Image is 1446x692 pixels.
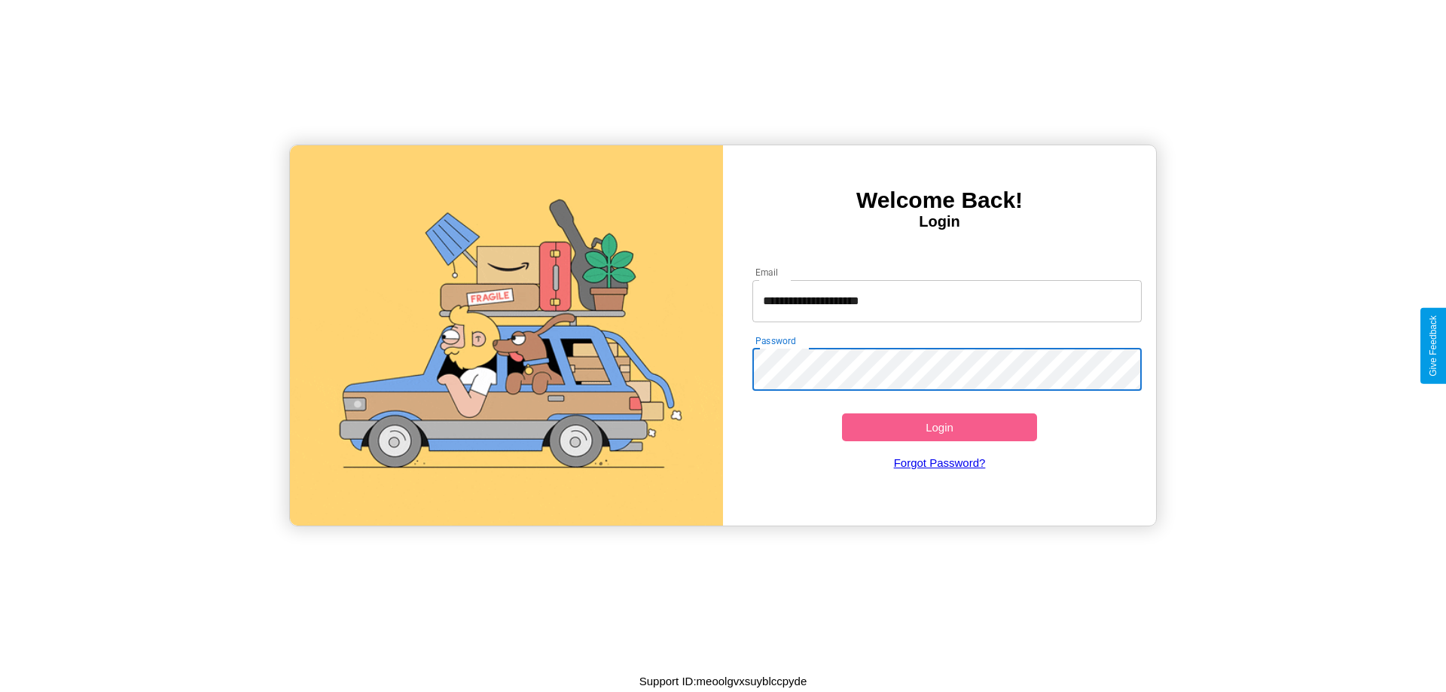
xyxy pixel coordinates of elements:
h3: Welcome Back! [723,187,1156,213]
label: Email [755,266,779,279]
h4: Login [723,213,1156,230]
img: gif [290,145,723,526]
label: Password [755,334,795,347]
p: Support ID: meoolgvxsuyblccpyde [639,671,807,691]
a: Forgot Password? [745,441,1135,484]
button: Login [842,413,1037,441]
div: Give Feedback [1428,316,1438,376]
